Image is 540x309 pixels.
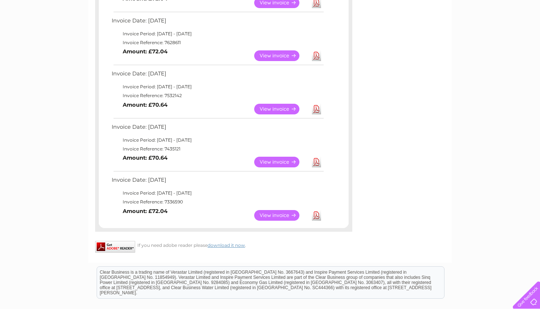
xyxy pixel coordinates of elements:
td: Invoice Period: [DATE] - [DATE] [110,29,325,38]
td: Invoice Period: [DATE] - [DATE] [110,82,325,91]
div: Clear Business is a trading name of Verastar Limited (registered in [GEOGRAPHIC_DATA] No. 3667643... [97,4,444,36]
a: Energy [429,31,445,37]
a: Download [312,210,321,221]
a: Download [312,50,321,61]
a: 0333 014 3131 [402,4,452,13]
a: Download [312,104,321,114]
img: logo.png [19,19,56,42]
td: Invoice Date: [DATE] [110,175,325,189]
a: View [254,104,308,114]
td: Invoice Date: [DATE] [110,69,325,82]
a: Water [411,31,425,37]
a: Contact [491,31,509,37]
b: Amount: £70.64 [123,102,168,108]
div: If you need adobe reader please . [95,241,352,248]
b: Amount: £72.04 [123,208,168,214]
td: Invoice Reference: 7532142 [110,91,325,100]
td: Invoice Reference: 7628611 [110,38,325,47]
a: Telecoms [450,31,472,37]
a: Log out [516,31,533,37]
td: Invoice Date: [DATE] [110,16,325,29]
a: View [254,157,308,167]
a: download it now [208,242,245,248]
td: Invoice Reference: 7336590 [110,198,325,206]
b: Amount: £72.04 [123,48,168,55]
td: Invoice Date: [DATE] [110,122,325,136]
td: Invoice Period: [DATE] - [DATE] [110,189,325,198]
a: Download [312,157,321,167]
td: Invoice Period: [DATE] - [DATE] [110,136,325,145]
a: View [254,210,308,221]
a: Blog [476,31,487,37]
td: Invoice Reference: 7435121 [110,145,325,153]
a: View [254,50,308,61]
b: Amount: £70.64 [123,154,168,161]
